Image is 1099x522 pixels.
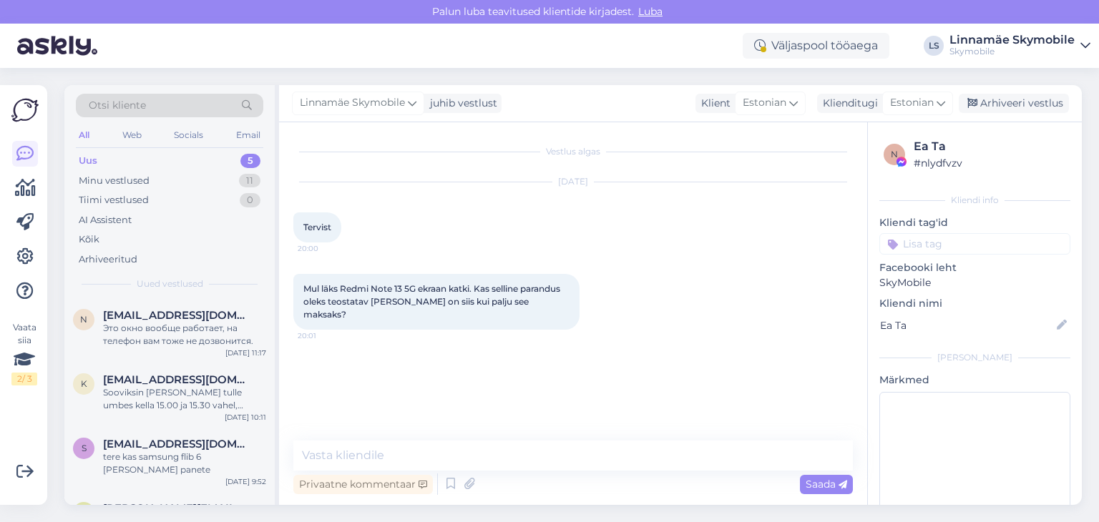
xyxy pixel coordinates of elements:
[79,154,97,168] div: Uus
[891,149,898,159] span: n
[300,95,405,111] span: Linnamäe Skymobile
[293,145,853,158] div: Vestlus algas
[695,96,731,111] div: Klient
[914,155,1066,171] div: # nlydfvzv
[924,36,944,56] div: LS
[298,243,351,254] span: 20:00
[949,46,1075,57] div: Skymobile
[103,386,266,412] div: Sooviksin [PERSON_NAME] tulle umbes kella 15.00 ja 15.30 vahel, iphone 13 pro ekraani vahetus, so...
[171,126,206,144] div: Socials
[11,373,37,385] div: 2 / 3
[743,95,786,111] span: Estonian
[880,317,1054,333] input: Lisa nimi
[76,126,92,144] div: All
[293,175,853,188] div: [DATE]
[879,275,1070,290] p: SkyMobile
[298,330,351,341] span: 20:01
[79,213,132,227] div: AI Assistent
[239,174,260,188] div: 11
[81,378,87,389] span: K
[879,296,1070,311] p: Kliendi nimi
[79,174,150,188] div: Minu vestlused
[424,96,497,111] div: juhib vestlust
[79,193,149,207] div: Tiimi vestlused
[879,215,1070,230] p: Kliendi tag'id
[233,126,263,144] div: Email
[303,222,331,232] span: Tervist
[82,443,87,453] span: s
[303,283,562,320] span: Mul läks Redmi Note 13 5G ekraan katki. Kas selline parandus oleks teostatav [PERSON_NAME] on sii...
[743,33,889,59] div: Väljaspool tööaega
[225,412,266,423] div: [DATE] 10:11
[634,5,667,18] span: Luba
[879,233,1070,255] input: Lisa tag
[11,321,37,385] div: Vaata siia
[959,94,1069,113] div: Arhiveeri vestlus
[103,373,252,386] span: Kristjankasela99@gmail.com
[806,478,847,491] span: Saada
[103,322,266,348] div: Это окно вообще работает, на телефон вам тоже не дозвонится.
[240,154,260,168] div: 5
[914,138,1066,155] div: Ea Ta
[225,348,266,358] div: [DATE] 11:17
[949,34,1090,57] a: Linnamäe SkymobileSkymobile
[103,450,266,476] div: tere kas samsung flib 6 [PERSON_NAME] panete
[293,475,433,494] div: Privaatne kommentaar
[103,502,252,515] span: arlet.rebane@gmail.com
[879,194,1070,207] div: Kliendi info
[119,126,145,144] div: Web
[79,232,99,247] div: Kõik
[879,373,1070,388] p: Märkmed
[879,351,1070,364] div: [PERSON_NAME]
[89,98,146,113] span: Otsi kliente
[225,476,266,487] div: [DATE] 9:52
[817,96,878,111] div: Klienditugi
[137,277,203,290] span: Uued vestlused
[11,97,39,124] img: Askly Logo
[103,309,252,322] span: nastjatsybo@gmail.com
[79,252,137,267] div: Arhiveeritud
[890,95,934,111] span: Estonian
[879,260,1070,275] p: Facebooki leht
[949,34,1075,46] div: Linnamäe Skymobile
[103,438,252,450] span: sirver@hot.ee
[240,193,260,207] div: 0
[80,314,87,325] span: n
